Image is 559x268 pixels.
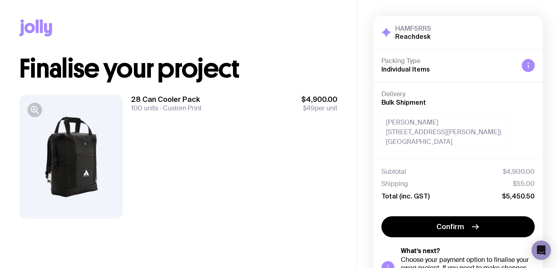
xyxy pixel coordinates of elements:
[503,168,535,176] span: $4,900.00
[381,57,515,65] h4: Packing Type
[513,180,535,188] span: $55.00
[531,241,551,260] div: Open Intercom Messenger
[395,24,431,32] h3: HAMF5RR5
[381,113,506,151] div: [PERSON_NAME] [STREET_ADDRESS][PERSON_NAME]) [GEOGRAPHIC_DATA]
[131,104,158,112] span: 100 units
[301,104,337,112] span: per unit
[19,56,337,82] h1: Finalise your project
[381,99,426,106] span: Bulk Shipment
[381,216,535,237] button: Confirm
[381,90,535,98] h4: Delivery
[381,192,430,200] span: Total (inc. GST)
[395,32,431,40] h2: Reachdesk
[303,104,315,112] span: $49
[381,180,408,188] span: Shipping
[158,104,201,112] span: Custom Print
[381,65,430,73] span: Individual Items
[131,95,201,104] h3: 28 Can Cooler Pack
[436,222,464,232] span: Confirm
[301,95,337,104] span: $4,900.00
[401,247,535,255] h5: What’s next?
[381,168,406,176] span: Subtotal
[502,192,535,200] span: $5,450.50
